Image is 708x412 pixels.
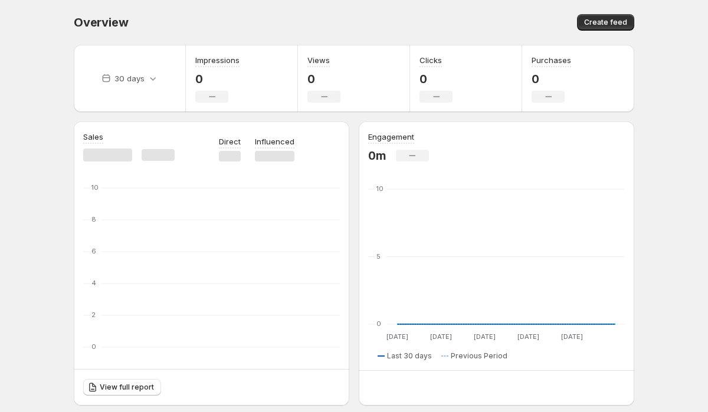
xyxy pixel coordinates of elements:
[430,332,452,341] text: [DATE]
[376,252,381,261] text: 5
[376,184,383,193] text: 10
[91,311,96,319] text: 2
[532,54,571,66] h3: Purchases
[74,15,128,29] span: Overview
[255,136,294,147] p: Influenced
[368,149,386,163] p: 0m
[419,72,453,86] p: 0
[83,131,103,143] h3: Sales
[561,332,583,341] text: [DATE]
[307,72,340,86] p: 0
[387,351,432,361] span: Last 30 days
[577,14,634,31] button: Create feed
[517,332,539,341] text: [DATE]
[91,279,96,287] text: 4
[584,18,627,27] span: Create feed
[376,319,381,328] text: 0
[91,342,96,351] text: 0
[307,54,330,66] h3: Views
[368,131,414,143] h3: Engagement
[219,136,241,147] p: Direct
[91,215,96,223] text: 8
[195,72,240,86] p: 0
[100,383,154,392] span: View full report
[91,247,96,255] text: 6
[474,332,496,341] text: [DATE]
[419,54,442,66] h3: Clicks
[532,72,571,86] p: 0
[386,332,408,341] text: [DATE]
[91,183,99,192] text: 10
[451,351,507,361] span: Previous Period
[83,379,161,395] a: View full report
[114,72,145,84] p: 30 days
[195,54,240,66] h3: Impressions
